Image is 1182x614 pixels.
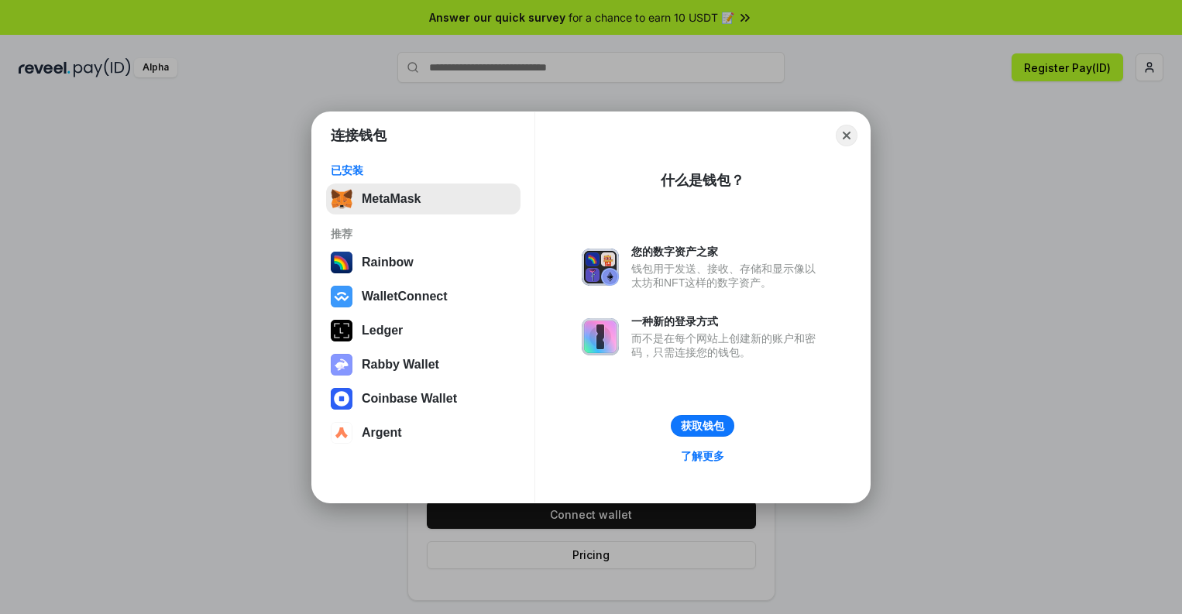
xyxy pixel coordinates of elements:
div: Rainbow [362,256,414,269]
button: Rainbow [326,247,521,278]
button: Coinbase Wallet [326,383,521,414]
div: Argent [362,426,402,440]
div: 钱包用于发送、接收、存储和显示像以太坊和NFT这样的数字资产。 [631,262,823,290]
div: WalletConnect [362,290,448,304]
div: Ledger [362,324,403,338]
div: 而不是在每个网站上创建新的账户和密码，只需连接您的钱包。 [631,331,823,359]
img: svg+xml,%3Csvg%20width%3D%2228%22%20height%3D%2228%22%20viewBox%3D%220%200%2028%2028%22%20fill%3D... [331,388,352,410]
div: 已安装 [331,163,516,177]
button: Argent [326,417,521,448]
div: 您的数字资产之家 [631,245,823,259]
button: Ledger [326,315,521,346]
div: 获取钱包 [681,419,724,433]
img: svg+xml,%3Csvg%20width%3D%2228%22%20height%3D%2228%22%20viewBox%3D%220%200%2028%2028%22%20fill%3D... [331,422,352,444]
div: 一种新的登录方式 [631,314,823,328]
img: svg+xml,%3Csvg%20xmlns%3D%22http%3A%2F%2Fwww.w3.org%2F2000%2Fsvg%22%20fill%3D%22none%22%20viewBox... [582,318,619,355]
img: svg+xml,%3Csvg%20width%3D%22120%22%20height%3D%22120%22%20viewBox%3D%220%200%20120%20120%22%20fil... [331,252,352,273]
div: 推荐 [331,227,516,241]
img: svg+xml,%3Csvg%20width%3D%2228%22%20height%3D%2228%22%20viewBox%3D%220%200%2028%2028%22%20fill%3D... [331,286,352,307]
img: svg+xml,%3Csvg%20fill%3D%22none%22%20height%3D%2233%22%20viewBox%3D%220%200%2035%2033%22%20width%... [331,188,352,210]
div: Coinbase Wallet [362,392,457,406]
img: svg+xml,%3Csvg%20xmlns%3D%22http%3A%2F%2Fwww.w3.org%2F2000%2Fsvg%22%20fill%3D%22none%22%20viewBox... [582,249,619,286]
a: 了解更多 [672,446,734,466]
button: MetaMask [326,184,521,214]
div: 了解更多 [681,449,724,463]
h1: 连接钱包 [331,126,387,145]
img: svg+xml,%3Csvg%20xmlns%3D%22http%3A%2F%2Fwww.w3.org%2F2000%2Fsvg%22%20fill%3D%22none%22%20viewBox... [331,354,352,376]
div: 什么是钱包？ [661,171,744,190]
button: Close [836,125,857,146]
img: svg+xml,%3Csvg%20xmlns%3D%22http%3A%2F%2Fwww.w3.org%2F2000%2Fsvg%22%20width%3D%2228%22%20height%3... [331,320,352,341]
button: WalletConnect [326,281,521,312]
div: MetaMask [362,192,421,206]
div: Rabby Wallet [362,358,439,372]
button: Rabby Wallet [326,349,521,380]
button: 获取钱包 [671,415,734,437]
